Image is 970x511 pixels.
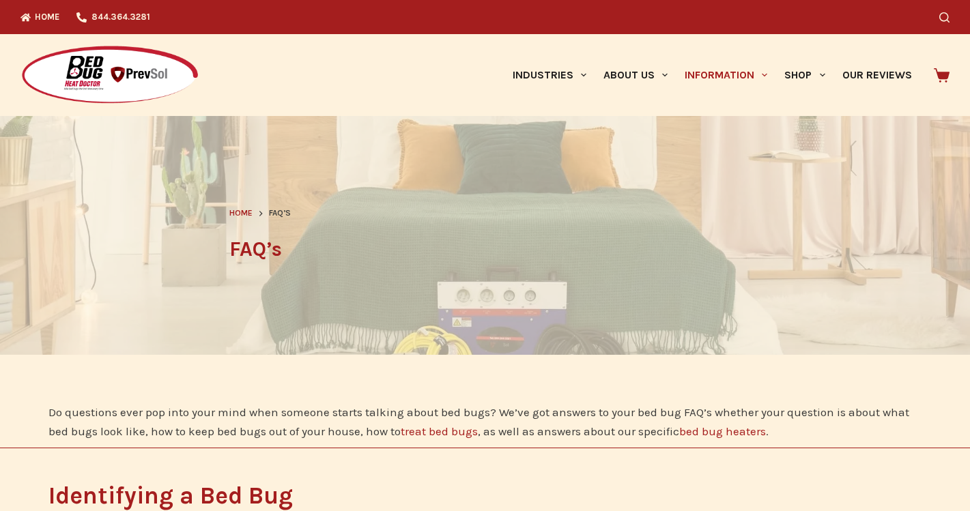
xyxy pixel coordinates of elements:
a: Home [229,207,253,220]
p: Do questions ever pop into your mind when someone starts talking about bed bugs? We’ve got answer... [48,403,922,441]
a: Industries [504,34,595,116]
a: bed bug heaters [679,424,766,438]
nav: Primary [504,34,920,116]
a: Information [676,34,776,116]
span: Home [229,208,253,218]
a: treat bed bugs [401,424,478,438]
h2: Identifying a Bed Bug [48,484,922,508]
a: About Us [595,34,676,116]
img: Prevsol/Bed Bug Heat Doctor [20,45,199,106]
a: Our Reviews [833,34,920,116]
h1: FAQ’s [229,234,741,265]
button: Search [939,12,950,23]
a: Shop [776,34,833,116]
span: FAQ’s [269,207,291,220]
